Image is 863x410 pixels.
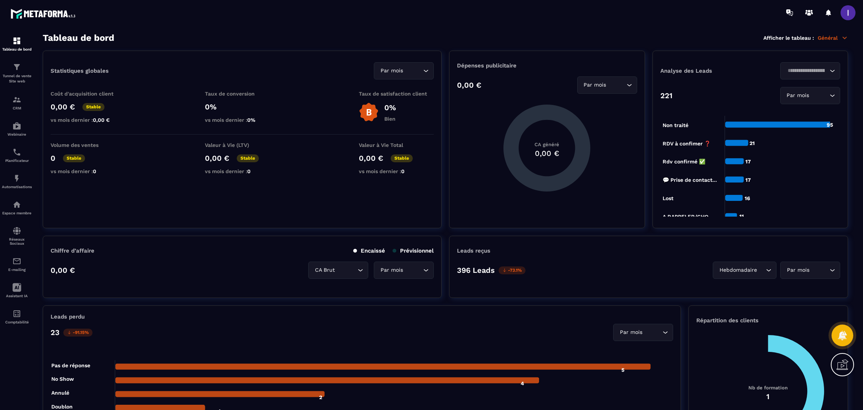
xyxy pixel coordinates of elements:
p: -73.1% [499,266,526,274]
a: formationformationCRM [2,90,32,116]
tspan: Pas de réponse [51,362,90,368]
tspan: Annulé [51,390,69,396]
p: vs mois dernier : [51,117,125,123]
a: accountantaccountantComptabilité [2,304,32,330]
h3: Tableau de bord [43,33,114,43]
p: Taux de conversion [205,91,280,97]
img: b-badge-o.b3b20ee6.svg [359,102,379,122]
span: 0 [93,168,96,174]
div: Search for option [374,262,434,279]
p: Espace membre [2,211,32,215]
p: Stable [82,103,105,111]
a: automationsautomationsAutomatisations [2,168,32,195]
p: 221 [660,91,672,100]
div: Search for option [713,262,776,279]
p: Répartition des clients [696,317,840,324]
span: Par mois [618,328,644,337]
p: Leads perdu [51,313,85,320]
p: Valeur à Vie (LTV) [205,142,280,148]
div: Search for option [780,262,840,279]
p: 0% [205,102,280,111]
input: Search for option [336,266,356,274]
p: -91.15% [63,329,93,337]
tspan: No Show [51,376,74,382]
p: Tableau de bord [2,47,32,51]
a: social-networksocial-networkRéseaux Sociaux [2,221,32,251]
div: Search for option [780,62,840,79]
p: Chiffre d’affaire [51,247,94,254]
tspan: Non traité [663,122,688,128]
p: Analyse des Leads [660,67,750,74]
p: Afficher le tableau : [763,35,814,41]
p: Automatisations [2,185,32,189]
p: Comptabilité [2,320,32,324]
img: automations [12,121,21,130]
p: 0% [384,103,396,112]
tspan: A RAPPELER/GHO... [663,214,713,220]
a: automationsautomationsEspace membre [2,195,32,221]
tspan: Rdv confirmé ✅ [663,159,706,165]
p: 23 [51,328,60,337]
img: scheduler [12,148,21,157]
tspan: Lost [663,195,673,201]
div: Search for option [577,76,637,94]
p: vs mois dernier : [205,117,280,123]
p: 0 [51,154,55,163]
p: Prévisionnel [393,247,434,254]
p: Général [818,34,848,41]
input: Search for option [405,266,421,274]
img: email [12,257,21,266]
img: formation [12,95,21,104]
p: Tunnel de vente Site web [2,73,32,84]
p: CRM [2,106,32,110]
span: 0 [401,168,405,174]
a: formationformationTableau de bord [2,31,32,57]
span: Par mois [582,81,608,89]
a: emailemailE-mailing [2,251,32,277]
p: E-mailing [2,268,32,272]
p: 0,00 € [457,81,481,90]
p: Leads reçus [457,247,490,254]
a: formationformationTunnel de vente Site web [2,57,32,90]
p: 396 Leads [457,266,495,275]
p: Encaissé [353,247,385,254]
p: Stable [237,154,259,162]
img: formation [12,63,21,72]
input: Search for option [785,67,828,75]
span: Par mois [379,266,405,274]
p: 0,00 € [205,154,229,163]
img: automations [12,174,21,183]
tspan: 💬 Prise de contact... [663,177,717,183]
p: vs mois dernier : [205,168,280,174]
p: Statistiques globales [51,67,109,74]
div: Search for option [780,87,840,104]
span: CA Brut [313,266,336,274]
p: 0,00 € [359,154,383,163]
p: Coût d'acquisition client [51,91,125,97]
p: Valeur à Vie Total [359,142,434,148]
input: Search for option [608,81,625,89]
img: social-network [12,226,21,235]
p: Stable [391,154,413,162]
p: Webinaire [2,132,32,136]
p: Bien [384,116,396,122]
p: Planificateur [2,159,32,163]
a: Assistant IA [2,277,32,304]
p: Dépenses publicitaire [457,62,637,69]
tspan: Doublon [51,404,73,410]
img: automations [12,200,21,209]
a: automationsautomationsWebinaire [2,116,32,142]
input: Search for option [811,266,828,274]
img: formation [12,36,21,45]
p: Stable [63,154,85,162]
img: logo [10,7,78,21]
input: Search for option [405,67,421,75]
span: Par mois [379,67,405,75]
p: vs mois dernier : [359,168,434,174]
tspan: RDV à confimer ❓ [663,141,711,147]
p: Volume des ventes [51,142,125,148]
div: Search for option [613,324,673,341]
p: Taux de satisfaction client [359,91,434,97]
p: vs mois dernier : [51,168,125,174]
div: Search for option [374,62,434,79]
